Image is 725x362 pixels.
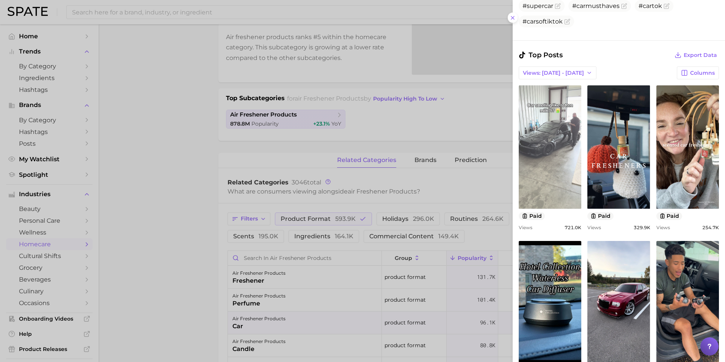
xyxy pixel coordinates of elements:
[673,50,719,60] button: Export Data
[519,225,532,230] span: Views
[587,225,601,230] span: Views
[572,2,620,9] span: #carmusthaves
[523,18,563,25] span: #carsoftiktok
[523,2,553,9] span: #supercar
[656,225,670,230] span: Views
[519,66,596,79] button: Views: [DATE] - [DATE]
[519,212,545,220] button: paid
[684,52,717,58] span: Export Data
[656,212,683,220] button: paid
[555,3,561,9] button: Flag as miscategorized or irrelevant
[702,225,719,230] span: 254.7k
[565,225,581,230] span: 721.0k
[634,225,650,230] span: 329.9k
[690,70,715,76] span: Columns
[664,3,670,9] button: Flag as miscategorized or irrelevant
[523,70,584,76] span: Views: [DATE] - [DATE]
[564,19,570,25] button: Flag as miscategorized or irrelevant
[639,2,662,9] span: #cartok
[587,212,614,220] button: paid
[621,3,627,9] button: Flag as miscategorized or irrelevant
[519,50,563,60] span: Top Posts
[677,66,719,79] button: Columns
